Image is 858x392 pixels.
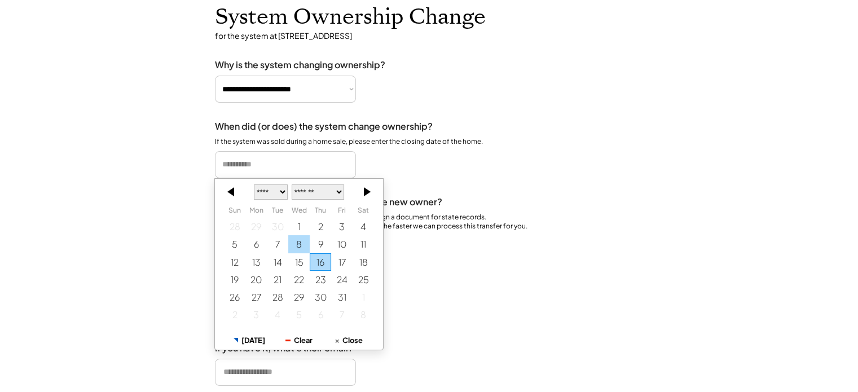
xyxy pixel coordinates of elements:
div: 10/19/2025 [224,271,245,288]
div: 10/31/2025 [331,288,353,306]
button: Clear [275,330,324,350]
div: 11/08/2025 [353,306,374,323]
h1: System Ownership Change [215,4,486,30]
div: 11/01/2025 [353,288,374,306]
div: for the system at [STREET_ADDRESS] [215,30,352,42]
div: 10/25/2025 [353,271,374,288]
div: 10/06/2025 [245,235,267,253]
div: 10/20/2025 [245,271,267,288]
div: 10/18/2025 [353,253,374,270]
div: 11/03/2025 [245,306,267,323]
th: Saturday [353,206,374,218]
div: 10/26/2025 [224,288,245,306]
div: 9/30/2025 [267,218,288,235]
div: 9/29/2025 [245,218,267,235]
div: 11/02/2025 [224,306,245,323]
div: 10/14/2025 [267,253,288,270]
div: 10/24/2025 [331,271,353,288]
div: 9/28/2025 [224,218,245,235]
div: 10/04/2025 [353,218,374,235]
div: If the system was sold during a home sale, please enter the closing date of the home. [215,137,483,147]
div: 11/07/2025 [331,306,353,323]
div: Why is the system changing ownership? [215,59,385,71]
th: Monday [245,206,267,218]
th: Friday [331,206,353,218]
div: 10/22/2025 [288,271,310,288]
div: 10/27/2025 [245,288,267,306]
div: 10/07/2025 [267,235,288,253]
div: 10/15/2025 [288,253,310,270]
th: Tuesday [267,206,288,218]
div: 10/29/2025 [288,288,310,306]
div: 11/04/2025 [267,306,288,323]
div: 10/11/2025 [353,235,374,253]
th: Thursday [310,206,331,218]
div: 10/12/2025 [224,253,245,270]
div: When did (or does) the system change ownership? [215,121,433,133]
div: 10/13/2025 [245,253,267,270]
th: Wednesday [288,206,310,218]
div: 10/21/2025 [267,271,288,288]
div: 10/17/2025 [331,253,353,270]
div: 10/08/2025 [288,235,310,253]
div: 10/23/2025 [310,271,331,288]
div: 10/10/2025 [331,235,353,253]
div: 10/03/2025 [331,218,353,235]
div: 11/06/2025 [310,306,331,323]
div: 11/05/2025 [288,306,310,323]
div: 10/28/2025 [267,288,288,306]
div: 10/01/2025 [288,218,310,235]
button: Close [324,330,373,350]
div: 10/30/2025 [310,288,331,306]
div: 10/02/2025 [310,218,331,235]
th: Sunday [224,206,245,218]
div: 10/09/2025 [310,235,331,253]
button: [DATE] [225,330,275,350]
div: 10/05/2025 [224,235,245,253]
div: 10/16/2025 [310,253,331,270]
